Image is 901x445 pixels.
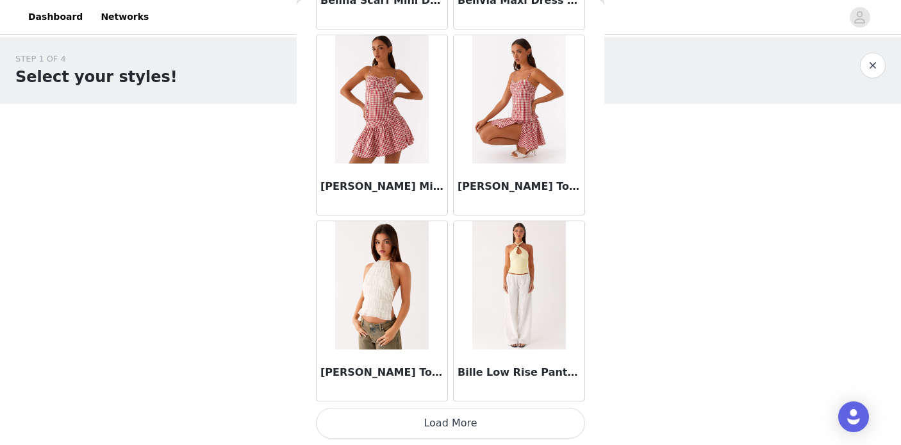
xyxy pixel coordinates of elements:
[458,365,581,380] h3: Bille Low Rise Pants - White
[335,221,428,349] img: Bennie Halter Top - Ivory
[15,53,178,65] div: STEP 1 OF 4
[316,408,585,439] button: Load More
[472,221,565,349] img: Bille Low Rise Pants - White
[320,365,443,380] h3: [PERSON_NAME] Top - Ivory
[458,179,581,194] h3: [PERSON_NAME] Top - Red Gingham
[320,179,443,194] h3: [PERSON_NAME] Mini Skirt - Red Gingham
[21,3,90,31] a: Dashboard
[854,7,866,28] div: avatar
[472,35,565,164] img: Bellamy Top - Red Gingham
[838,401,869,432] div: Open Intercom Messenger
[335,35,428,164] img: Bellamy Mini Skirt - Red Gingham
[15,65,178,88] h1: Select your styles!
[93,3,156,31] a: Networks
